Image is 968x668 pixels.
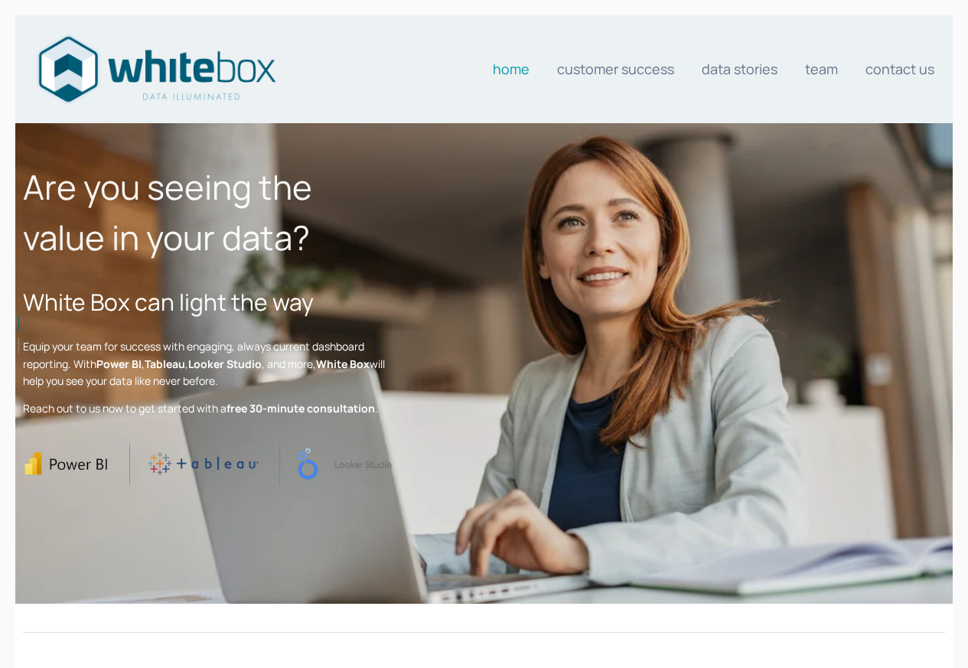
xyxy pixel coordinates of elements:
p: Reach out to us now to get started with a . [23,400,392,417]
strong: Power BI [96,357,142,371]
a: Data stories [702,54,777,84]
p: Equip your team for success with engaging, always current dashboard reporting. With , , , and mor... [23,338,392,389]
iframe: Form 0 [734,161,945,565]
a: Team [805,54,838,84]
a: Contact us [865,54,934,84]
img: Data consultants [34,31,279,107]
a: Customer Success [557,54,674,84]
a: Home [493,54,530,84]
strong: White Box [316,357,370,371]
strong: Tableau [145,357,185,371]
h1: Are you seeing the value in your data? [23,161,392,262]
h2: White Box can light the way [23,285,392,319]
strong: free 30-minute consultation [227,401,375,415]
strong: Looker Studio [188,357,262,371]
